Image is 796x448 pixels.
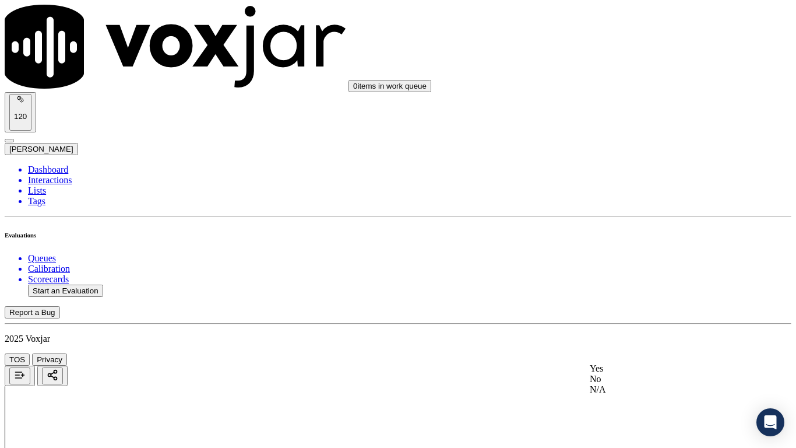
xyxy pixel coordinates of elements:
[32,353,67,366] button: Privacy
[28,164,791,175] a: Dashboard
[5,353,30,366] button: TOS
[9,94,31,131] button: 120
[28,274,791,285] a: Scorecards
[28,253,791,264] a: Queues
[5,306,60,318] button: Report a Bug
[28,264,791,274] a: Calibration
[590,363,738,374] div: Yes
[5,5,346,89] img: voxjar logo
[590,374,738,384] div: No
[28,185,791,196] a: Lists
[756,408,784,436] div: Open Intercom Messenger
[5,92,36,132] button: 120
[590,384,738,395] div: N/A
[28,196,791,206] a: Tags
[9,145,73,153] span: [PERSON_NAME]
[14,112,27,121] p: 120
[5,232,791,239] h6: Evaluations
[28,175,791,185] a: Interactions
[5,143,78,155] button: [PERSON_NAME]
[348,80,431,92] button: 0items in work queue
[5,334,791,344] p: 2025 Voxjar
[28,285,103,297] button: Start an Evaluation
